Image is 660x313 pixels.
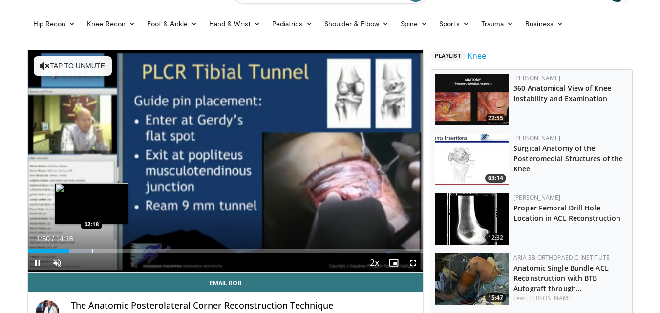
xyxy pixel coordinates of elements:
[435,74,509,125] img: 533d6d4f-9d9f-40bd-bb73-b810ec663725.150x105_q85_crop-smart_upscale.jpg
[485,293,506,302] span: 15:47
[141,14,203,34] a: Foot & Ankle
[513,144,623,173] a: Surgical Anatomy of the Posteromedial Structures of the Knee
[47,253,67,272] button: Unmute
[384,253,404,272] button: Enable picture-in-picture mode
[513,83,611,103] a: 360 Anatomical View of Knee Instability and Examination
[431,51,465,61] span: Playlist
[513,294,628,303] div: Feat.
[435,193,509,245] a: 12:32
[203,14,266,34] a: Hand & Wrist
[513,253,610,262] a: Aria 3B Orthopaedic Institute
[435,134,509,185] a: 03:14
[364,253,384,272] button: Playback Rate
[485,233,506,242] span: 12:32
[395,14,433,34] a: Spine
[513,263,609,293] a: Anatomic Single Bundle ACL Reconstruction with BTB Autograft through…
[527,294,574,302] a: [PERSON_NAME]
[468,50,486,62] a: Knee
[513,74,560,82] a: [PERSON_NAME]
[404,253,423,272] button: Fullscreen
[485,114,506,123] span: 22:55
[34,56,112,76] button: Tap to unmute
[435,253,509,305] a: 15:47
[513,193,560,202] a: [PERSON_NAME]
[513,134,560,142] a: [PERSON_NAME]
[55,183,128,224] img: image.jpeg
[28,50,424,273] video-js: Video Player
[28,273,424,292] a: Email Rob
[28,253,47,272] button: Pause
[52,235,54,243] span: /
[519,14,569,34] a: Business
[56,235,73,243] span: 14:18
[319,14,395,34] a: Shoulder & Elbow
[475,14,520,34] a: Trauma
[435,193,509,245] img: Title_01_100001165_3.jpg.150x105_q85_crop-smart_upscale.jpg
[27,14,82,34] a: Hip Recon
[266,14,319,34] a: Pediatrics
[435,74,509,125] a: 22:55
[71,300,416,311] h4: The Anatomic Posterolateral Corner Reconstruction Technique
[435,134,509,185] img: 0d7f18dc-d542-401e-94a4-b2b948ceafb9.150x105_q85_crop-smart_upscale.jpg
[435,253,509,305] img: bart_1.png.150x105_q85_crop-smart_upscale.jpg
[485,174,506,183] span: 03:14
[433,14,475,34] a: Sports
[513,203,620,223] a: Proper Femoral Drill Hole Location in ACL Reconstruction
[81,14,141,34] a: Knee Recon
[37,235,50,243] span: 1:30
[28,249,424,253] div: Progress Bar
